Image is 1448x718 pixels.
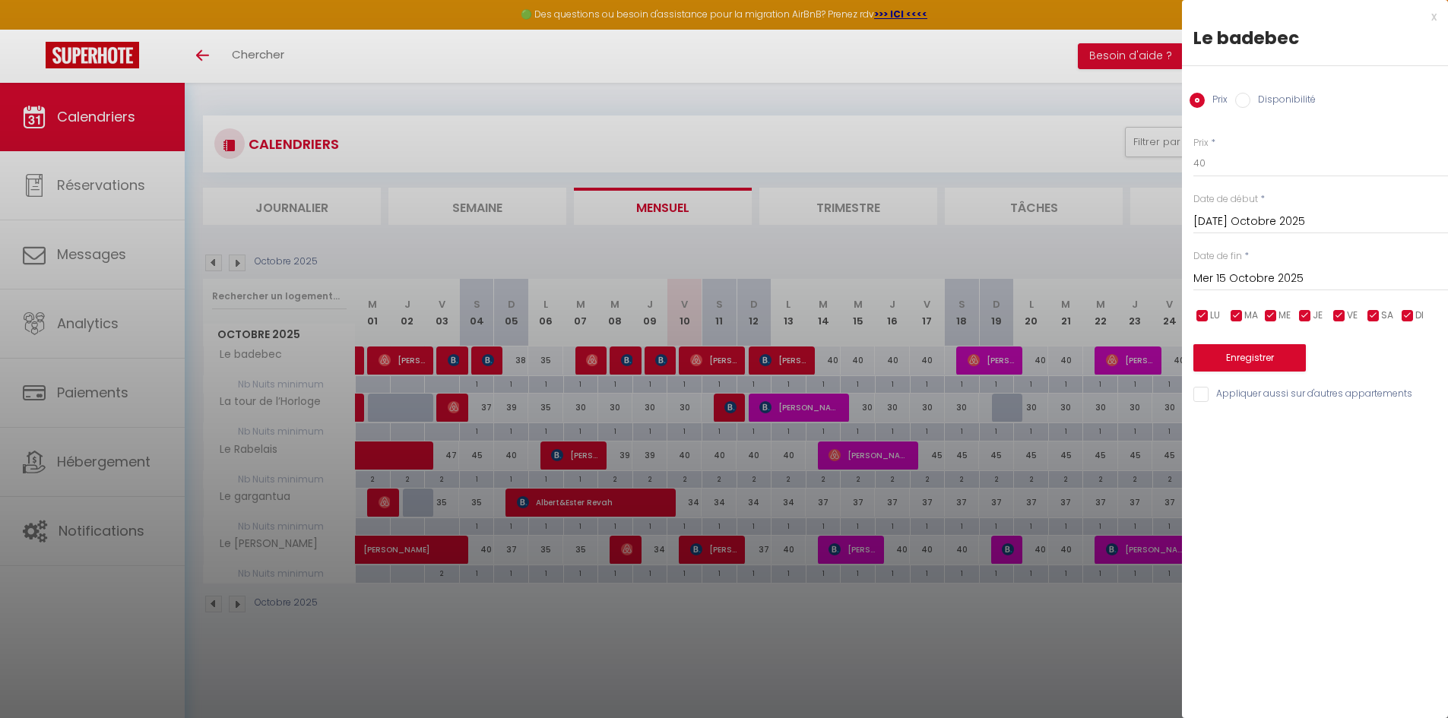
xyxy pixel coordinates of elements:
span: ME [1278,308,1291,323]
span: DI [1415,308,1424,323]
span: LU [1210,308,1220,323]
label: Date de fin [1193,249,1242,264]
button: Enregistrer [1193,344,1306,372]
label: Date de début [1193,192,1258,207]
div: Le badebec [1193,26,1437,50]
span: VE [1347,308,1358,323]
span: JE [1313,308,1323,323]
div: x [1182,8,1437,26]
label: Prix [1205,93,1228,109]
span: SA [1381,308,1393,323]
label: Disponibilité [1250,93,1316,109]
label: Prix [1193,136,1209,150]
span: MA [1244,308,1258,323]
